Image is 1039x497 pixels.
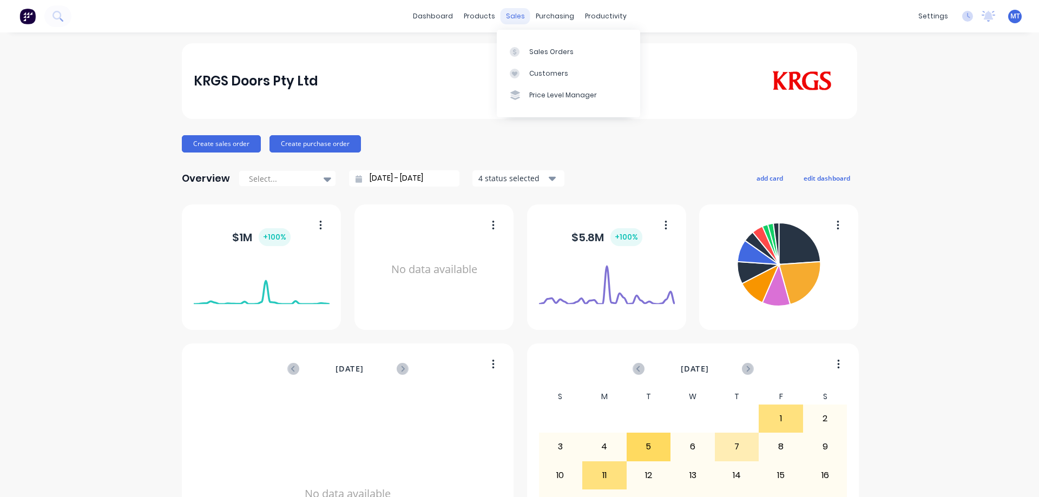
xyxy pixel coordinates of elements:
[804,405,847,432] div: 2
[538,389,583,405] div: S
[529,69,568,78] div: Customers
[194,70,318,92] div: KRGS Doors Pty Ltd
[232,228,291,246] div: $ 1M
[529,47,574,57] div: Sales Orders
[366,218,502,321] div: No data available
[913,8,953,24] div: settings
[539,433,582,460] div: 3
[670,389,715,405] div: W
[580,8,632,24] div: productivity
[1010,11,1020,21] span: MT
[797,171,857,185] button: edit dashboard
[627,389,671,405] div: T
[582,389,627,405] div: M
[749,171,790,185] button: add card
[259,228,291,246] div: + 100 %
[759,433,803,460] div: 8
[182,135,261,153] button: Create sales order
[759,462,803,489] div: 15
[671,433,714,460] div: 6
[715,389,759,405] div: T
[759,405,803,432] div: 1
[759,389,803,405] div: F
[715,433,759,460] div: 7
[571,228,642,246] div: $ 5.8M
[804,462,847,489] div: 16
[671,462,714,489] div: 13
[610,228,642,246] div: + 100 %
[530,8,580,24] div: purchasing
[583,433,626,460] div: 4
[715,462,759,489] div: 14
[529,90,597,100] div: Price Level Manager
[407,8,458,24] a: dashboard
[583,462,626,489] div: 11
[269,135,361,153] button: Create purchase order
[803,389,847,405] div: S
[627,433,670,460] div: 5
[336,363,364,375] span: [DATE]
[458,8,501,24] div: products
[539,462,582,489] div: 10
[501,8,530,24] div: sales
[497,84,640,106] a: Price Level Manager
[478,173,547,184] div: 4 status selected
[627,462,670,489] div: 12
[497,63,640,84] a: Customers
[472,170,564,187] button: 4 status selected
[770,71,834,91] img: KRGS Doors Pty Ltd
[182,168,230,189] div: Overview
[19,8,36,24] img: Factory
[497,41,640,62] a: Sales Orders
[804,433,847,460] div: 9
[681,363,709,375] span: [DATE]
